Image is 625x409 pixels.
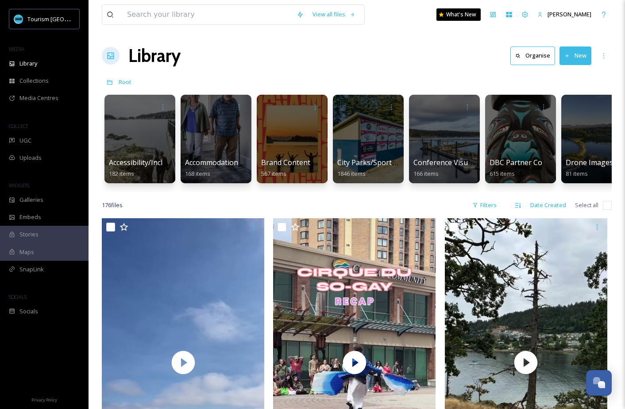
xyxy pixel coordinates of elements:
[123,5,292,24] input: Search your library
[19,196,43,204] span: Galleries
[337,158,418,177] a: City Parks/Sport Images1846 items
[109,170,134,177] span: 182 items
[559,46,591,65] button: New
[31,394,57,405] a: Privacy Policy
[9,182,29,189] span: WIDGETS
[31,397,57,403] span: Privacy Policy
[128,42,181,69] a: Library
[413,158,477,177] a: Conference Visuals166 items
[566,170,588,177] span: 81 items
[261,170,286,177] span: 567 items
[19,213,41,221] span: Embeds
[566,158,613,177] a: Drone Images81 items
[586,370,612,396] button: Open Chat
[109,158,184,177] a: Accessibility/Inclusivity182 items
[533,6,596,23] a: [PERSON_NAME]
[261,158,310,167] span: Brand Content
[119,77,131,87] a: Root
[510,46,559,65] a: Organise
[19,248,34,256] span: Maps
[19,59,37,68] span: Library
[526,197,571,214] div: Date Created
[102,201,123,209] span: 176 file s
[575,201,598,209] span: Select all
[185,170,210,177] span: 168 items
[308,6,360,23] a: View all files
[19,154,42,162] span: Uploads
[490,170,515,177] span: 615 items
[185,158,263,177] a: Accommodations by Biz168 items
[490,158,563,167] span: DBC Partner Contrent
[27,15,107,23] span: Tourism [GEOGRAPHIC_DATA]
[490,158,563,177] a: DBC Partner Contrent615 items
[185,158,263,167] span: Accommodations by Biz
[119,78,131,86] span: Root
[413,158,477,167] span: Conference Visuals
[436,8,481,21] a: What's New
[9,293,27,300] span: SOCIALS
[468,197,501,214] div: Filters
[9,46,24,52] span: MEDIA
[337,158,418,167] span: City Parks/Sport Images
[14,15,23,23] img: tourism_nanaimo_logo.jpeg
[261,158,310,177] a: Brand Content567 items
[510,46,555,65] button: Organise
[19,230,39,239] span: Stories
[566,158,613,167] span: Drone Images
[548,10,591,18] span: [PERSON_NAME]
[19,77,49,85] span: Collections
[337,170,366,177] span: 1846 items
[19,94,58,102] span: Media Centres
[9,123,28,129] span: COLLECT
[19,265,44,274] span: SnapLink
[413,170,439,177] span: 166 items
[19,307,38,316] span: Socials
[19,136,31,145] span: UGC
[109,158,184,167] span: Accessibility/Inclusivity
